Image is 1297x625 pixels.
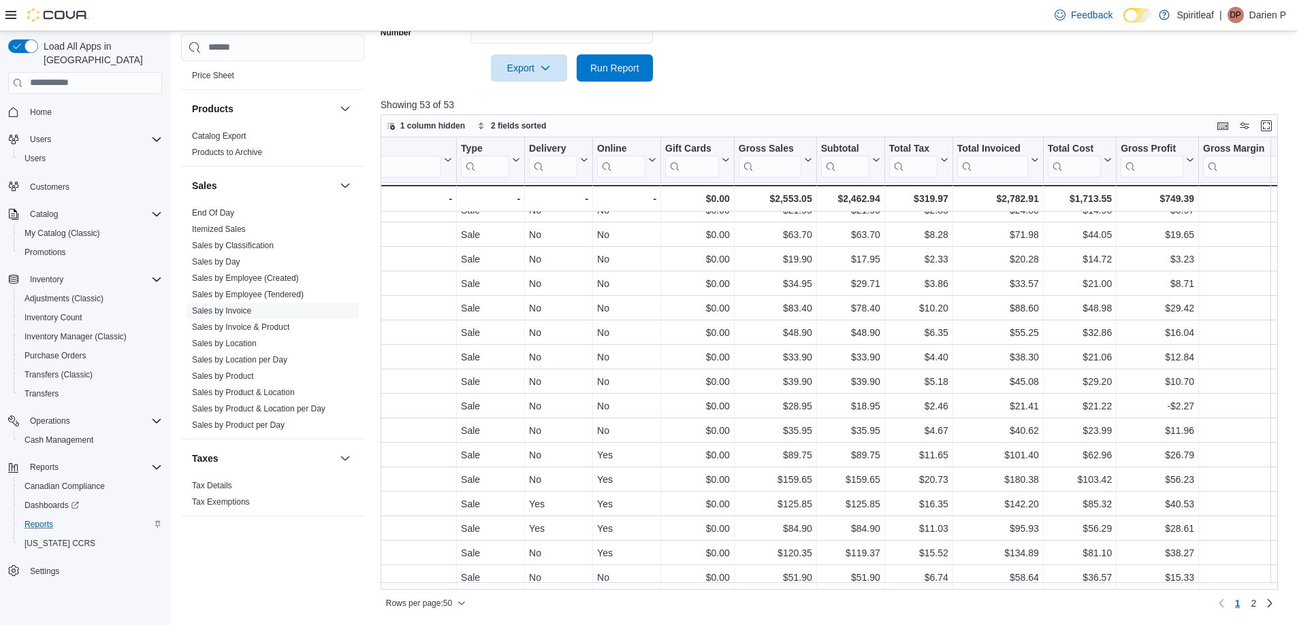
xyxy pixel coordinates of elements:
div: $2.33 [889,251,948,267]
span: Canadian Compliance [25,481,105,492]
button: [US_STATE] CCRS [14,534,167,553]
a: Purchase Orders [19,348,92,364]
button: Home [3,102,167,122]
div: $33.57 [957,275,1039,292]
div: $29.42 [1121,300,1194,316]
img: Cova [27,8,89,22]
div: $55.25 [957,324,1039,341]
div: $0.00 [665,300,730,316]
input: Dark Mode [1123,8,1152,22]
a: Sales by Product per Day [192,420,285,430]
div: $32.86 [1048,324,1112,341]
span: 1 [1235,596,1240,610]
div: Location [253,143,441,156]
span: End Of Day [192,207,234,218]
div: No [597,226,656,243]
div: $34.95 [739,275,812,292]
div: $78.40 [821,300,880,316]
div: $0.00 [665,324,730,341]
span: Adjustments (Classic) [19,290,162,307]
span: Users [25,131,162,148]
div: Pricing [181,67,364,89]
div: Sale [461,373,520,390]
div: Sale [461,324,520,341]
div: No [597,324,656,341]
span: Inventory Count [25,312,82,323]
a: Dashboards [19,497,84,513]
span: Reports [19,516,162,533]
div: Total Cost [1048,143,1101,156]
div: No [529,349,588,365]
span: Customers [25,178,162,195]
span: Cash Management [19,432,162,448]
span: Inventory [30,274,63,285]
span: Itemized Sales [192,224,246,235]
a: Users [19,150,51,167]
button: Cash Management [14,430,167,450]
span: Canadian Compliance [19,478,162,494]
div: $21.95 [821,202,880,218]
div: $2,782.91 [957,190,1038,207]
div: Total Cost [1048,143,1101,178]
a: My Catalog (Classic) [19,225,106,241]
a: Products to Archive [192,148,262,157]
div: Subtotal [820,143,869,178]
span: Catalog [30,209,58,220]
div: $48.90 [739,324,812,341]
a: Promotions [19,244,71,260]
div: No [529,373,588,390]
div: Sale [461,275,520,292]
span: Transfers [25,388,59,399]
a: Sales by Product & Location per Day [192,404,325,413]
span: Sales by Location [192,338,257,349]
span: Inventory Count [19,309,162,326]
p: Spiritleaf [1176,7,1213,23]
span: 2 [1251,596,1256,610]
a: Inventory Count [19,309,88,326]
div: $14.98 [1048,202,1112,218]
button: Adjustments (Classic) [14,289,167,308]
div: - [461,190,520,207]
div: Sale [461,226,520,243]
span: Dashboards [19,497,162,513]
div: $319.97 [888,190,948,207]
a: Cash Management [19,432,99,448]
div: Total Tax [888,143,937,178]
div: $63.70 [821,226,880,243]
a: Transfers [19,386,64,402]
div: Sale [461,300,520,316]
button: Total Tax [888,143,948,178]
div: Total Tax [888,143,937,156]
p: Darien P [1249,7,1286,23]
a: Catalog Export [192,131,246,141]
span: Inventory Manager (Classic) [19,328,162,345]
button: Online [597,143,656,178]
a: Feedback [1049,1,1118,29]
div: $10.20 [889,300,948,316]
div: $2,462.94 [820,190,880,207]
button: Purchase Orders [14,346,167,365]
span: [US_STATE] CCRS [25,538,95,549]
button: Total Cost [1048,143,1112,178]
a: Sales by Employee (Created) [192,273,299,283]
div: No [597,300,656,316]
div: $0.00 [665,373,730,390]
span: Feedback [1071,8,1112,22]
span: Export [499,54,559,82]
span: Home [25,103,162,120]
span: Sales by Employee (Created) [192,273,299,284]
button: Rows per page:50 [381,595,471,611]
div: $6.35 [889,324,948,341]
button: Sales [192,179,334,192]
div: $21.06 [1048,349,1112,365]
div: No [529,226,588,243]
button: Export [491,54,567,82]
div: $1,713.55 [1048,190,1112,207]
span: Transfers (Classic) [19,367,162,383]
span: Load All Apps in [GEOGRAPHIC_DATA] [38,39,162,67]
span: Sales by Product [192,371,254,382]
button: Reports [25,459,64,475]
button: Inventory [25,271,69,288]
p: | [1219,7,1222,23]
div: [STREET_ADDRESS]) [253,275,452,292]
